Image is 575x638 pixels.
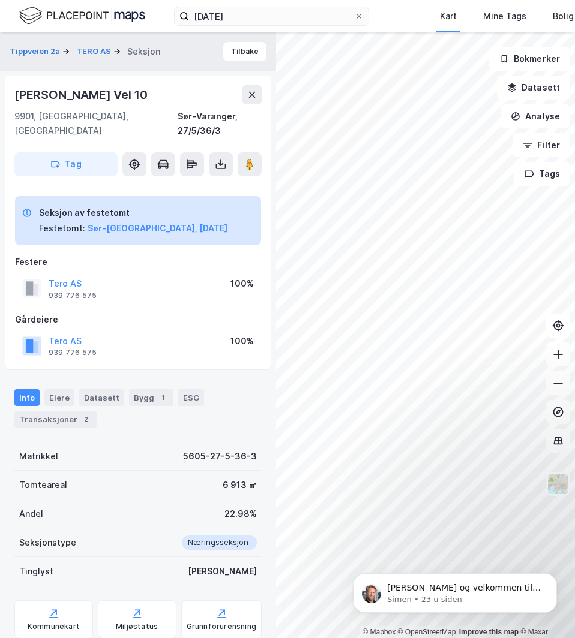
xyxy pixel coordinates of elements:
div: Grunnforurensning [187,622,256,631]
button: Bokmerker [489,47,570,71]
div: Tinglyst [19,564,53,579]
div: Seksjon av festetomt [39,206,227,220]
div: Miljøstatus [116,622,158,631]
div: Andel [19,507,43,521]
div: Kommunekart [28,622,80,631]
button: Tag [14,152,118,176]
div: Sør-Varanger, 27/5/36/3 [178,109,262,138]
button: Tilbake [223,42,266,61]
div: Festere [15,255,261,269]
div: Mine Tags [483,9,526,23]
button: Tippveien 2a [10,46,62,58]
div: Festetomt: [39,221,85,236]
div: 100% [230,276,254,291]
div: Matrikkel [19,449,58,464]
div: 5605-27-5-36-3 [183,449,257,464]
img: Z [547,473,570,495]
input: Søk på adresse, matrikkel, gårdeiere, leietakere eller personer [189,7,354,25]
div: Gårdeiere [15,312,261,327]
button: Sør-[GEOGRAPHIC_DATA], [DATE] [88,221,227,236]
button: Datasett [497,76,570,100]
div: Info [14,389,40,406]
a: OpenStreetMap [398,628,456,636]
div: Seksjonstype [19,535,76,550]
div: Tomteareal [19,478,67,492]
div: Bolig [553,9,574,23]
div: 2 [80,413,92,425]
button: Filter [513,133,570,157]
div: Seksjon [127,44,160,59]
iframe: Intercom notifications melding [335,548,575,632]
button: TERO AS [76,46,113,58]
div: 22.98% [224,507,257,521]
div: Datasett [79,389,124,406]
img: logo.f888ab2527a4732fd821a326f86c7f29.svg [19,5,145,26]
div: Transaksjoner [14,411,97,428]
div: ESG [178,389,204,406]
div: [PERSON_NAME] [188,564,257,579]
div: Eiere [44,389,74,406]
div: Kart [440,9,457,23]
div: 1 [157,392,169,404]
div: 939 776 575 [49,348,97,357]
p: Message from Simen, sent 23 u siden [52,46,207,57]
button: Tags [514,162,570,186]
div: 9901, [GEOGRAPHIC_DATA], [GEOGRAPHIC_DATA] [14,109,178,138]
div: 939 776 575 [49,291,97,300]
a: Improve this map [459,628,519,636]
div: Bygg [129,389,173,406]
a: Mapbox [363,628,396,636]
div: 6 913 ㎡ [223,478,257,492]
div: [PERSON_NAME] Vei 10 [14,85,150,104]
button: Analyse [501,104,570,128]
div: 100% [230,334,254,348]
span: [PERSON_NAME] og velkommen til Newsec Maps, [PERSON_NAME] det er du lurer på så er det bare å ta ... [52,35,206,92]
